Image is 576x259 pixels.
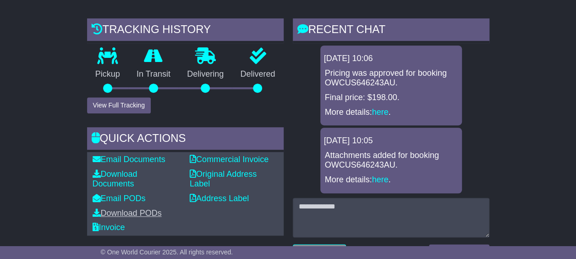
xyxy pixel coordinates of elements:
div: [DATE] 10:06 [324,54,458,64]
a: here [372,175,389,184]
div: Tracking history [87,18,284,43]
span: © One World Courier 2025. All rights reserved. [101,248,233,256]
a: here [372,107,389,117]
p: Delivered [232,69,283,79]
p: More details: . [325,107,457,118]
p: Final price: $198.00. [325,93,457,103]
div: Quick Actions [87,127,284,152]
p: Pricing was approved for booking OWCUS646243AU. [325,68,457,88]
a: Download PODs [93,208,162,218]
a: Email PODs [93,194,146,203]
div: [DATE] 10:05 [324,136,458,146]
a: Email Documents [93,155,165,164]
a: Original Address Label [190,169,257,189]
p: More details: . [325,175,457,185]
a: Download Documents [93,169,137,189]
p: Pickup [87,69,128,79]
button: View Full Tracking [87,97,151,113]
a: Invoice [93,223,125,232]
p: Attachments added for booking OWCUS646243AU. [325,151,457,170]
div: RECENT CHAT [293,18,489,43]
p: Delivering [179,69,232,79]
a: Address Label [190,194,249,203]
p: In Transit [128,69,179,79]
a: Commercial Invoice [190,155,269,164]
